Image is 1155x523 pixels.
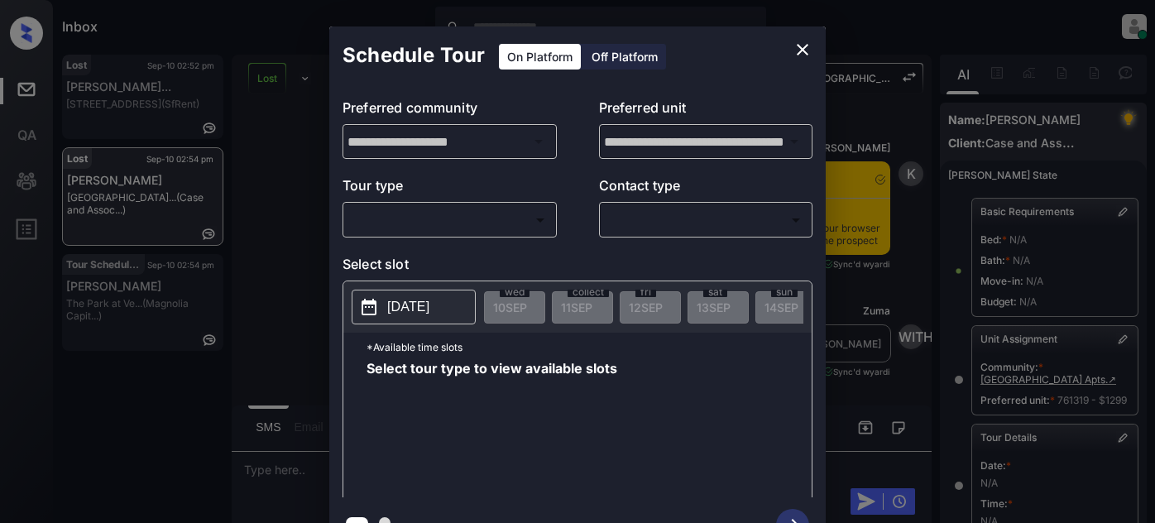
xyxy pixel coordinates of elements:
span: Select tour type to view available slots [367,362,617,494]
p: Preferred unit [599,98,813,124]
button: [DATE] [352,290,476,324]
p: Contact type [599,175,813,202]
h2: Schedule Tour [329,26,498,84]
p: [DATE] [387,297,429,317]
p: Tour type [343,175,557,202]
div: Off Platform [583,44,666,70]
p: *Available time slots [367,333,812,362]
p: Preferred community [343,98,557,124]
div: On Platform [499,44,581,70]
button: close [786,33,819,66]
p: Select slot [343,254,812,281]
